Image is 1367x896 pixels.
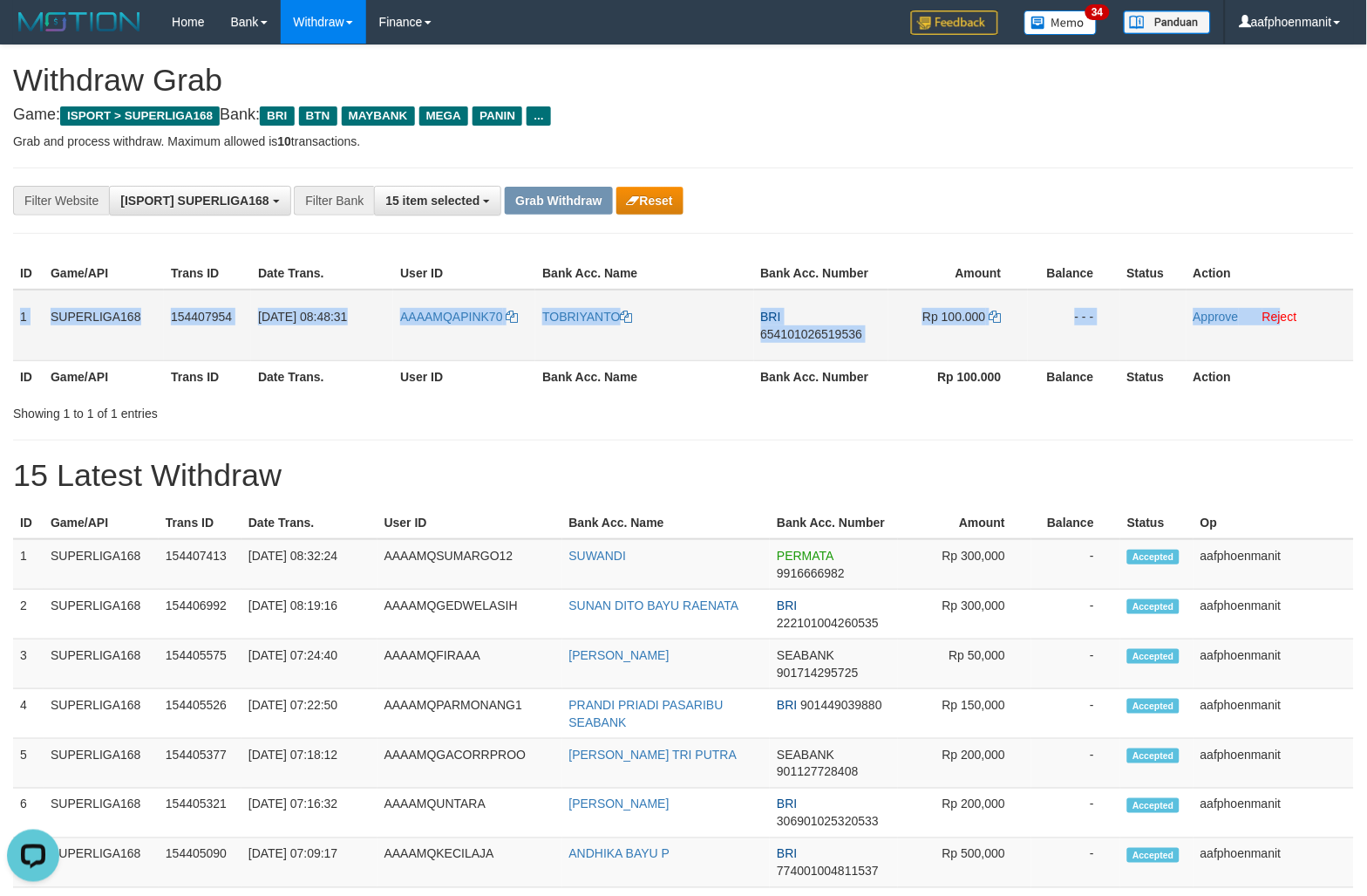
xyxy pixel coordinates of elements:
[569,797,670,811] a: [PERSON_NAME]
[377,640,562,689] td: AAAAMQFIRAAA
[393,257,535,290] th: User ID
[898,739,1031,789] td: Rp 200,000
[13,789,44,838] td: 6
[1031,789,1120,838] td: -
[898,689,1031,739] td: Rp 150,000
[60,106,220,126] span: ISPORT > SUPERLIGA168
[241,838,377,888] td: [DATE] 07:09:17
[159,739,241,789] td: 154405377
[898,539,1031,590] td: Rp 300,000
[400,310,503,324] span: AAAAMQAPINK70
[761,310,781,324] span: BRI
[888,360,1028,393] th: Rp 100.000
[1127,599,1180,614] span: Accepted
[7,7,59,59] button: Open LiveChat chat widget
[44,290,164,361] td: SUPERLIGA168
[44,789,159,838] td: SUPERLIGA168
[1120,507,1194,539] th: Status
[377,838,562,888] td: AAAAMQKECILAJA
[898,507,1031,539] th: Amount
[898,590,1031,640] td: Rp 300,000
[505,187,612,215] button: Grab Withdraw
[801,698,882,712] span: Copy 901449039880 to clipboard
[754,257,888,290] th: Bank Acc. Number
[1124,10,1211,34] img: panduan.png
[44,590,159,640] td: SUPERLIGA168
[777,698,797,712] span: BRI
[342,106,415,126] span: MAYBANK
[277,134,291,148] strong: 10
[1127,798,1180,813] span: Accepted
[1127,749,1180,763] span: Accepted
[1085,4,1109,20] span: 34
[1031,539,1120,590] td: -
[1194,310,1239,324] a: Approve
[44,360,164,393] th: Game/API
[1194,838,1354,888] td: aafphoenmanit
[44,739,159,789] td: SUPERLIGA168
[1262,310,1297,324] a: Reject
[13,458,1354,493] h1: 15 Latest Withdraw
[377,539,562,590] td: AAAAMQSUMARGO12
[44,539,159,590] td: SUPERLIGA168
[1031,838,1120,888] td: -
[44,838,159,888] td: SUPERLIGA168
[374,186,501,215] button: 15 item selected
[260,106,294,126] span: BRI
[1028,257,1120,290] th: Balance
[120,194,269,208] span: [ISPORT] SUPERLIGA168
[1194,590,1354,640] td: aafphoenmanit
[393,360,535,393] th: User ID
[1187,257,1354,290] th: Action
[400,310,518,324] a: AAAAMQAPINK70
[898,789,1031,838] td: Rp 200,000
[241,739,377,789] td: [DATE] 07:18:12
[527,106,550,126] span: ...
[569,698,724,729] a: PRANDI PRIADI PASARIBU SEABANK
[251,360,393,393] th: Date Trans.
[44,640,159,689] td: SUPERLIGA168
[1194,507,1354,539] th: Op
[13,360,44,393] th: ID
[13,539,44,590] td: 1
[542,310,632,324] a: TOBRIYANTO
[1187,360,1354,393] th: Action
[1031,640,1120,689] td: -
[770,507,898,539] th: Bank Acc. Number
[241,507,377,539] th: Date Trans.
[777,847,797,861] span: BRI
[159,838,241,888] td: 154405090
[299,106,337,126] span: BTN
[377,689,562,739] td: AAAAMQPARMONANG1
[990,310,1002,324] a: Copy 100000 to clipboard
[777,598,797,612] span: BRI
[562,507,771,539] th: Bank Acc. Name
[13,739,44,789] td: 5
[377,789,562,838] td: AAAAMQUNTARA
[164,360,251,393] th: Trans ID
[1031,689,1120,739] td: -
[777,549,833,563] span: PERMATA
[777,616,879,630] span: Copy 222101004260535 to clipboard
[241,640,377,689] td: [DATE] 07:24:40
[13,640,44,689] td: 3
[171,310,232,324] span: 154407954
[1194,640,1354,689] td: aafphoenmanit
[777,765,858,779] span: Copy 901127728408 to clipboard
[777,566,845,580] span: Copy 9916666982 to clipboard
[13,257,44,290] th: ID
[159,689,241,739] td: 154405526
[419,106,469,126] span: MEGA
[777,648,834,662] span: SEABANK
[1194,539,1354,590] td: aafphoenmanit
[1127,649,1180,664] span: Accepted
[569,648,670,662] a: [PERSON_NAME]
[159,507,241,539] th: Trans ID
[535,257,753,290] th: Bank Acc. Name
[1194,739,1354,789] td: aafphoenmanit
[1120,257,1187,290] th: Status
[251,257,393,290] th: Date Trans.
[294,186,374,215] div: Filter Bank
[898,640,1031,689] td: Rp 50,000
[109,186,290,215] button: [ISPORT] SUPERLIGA168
